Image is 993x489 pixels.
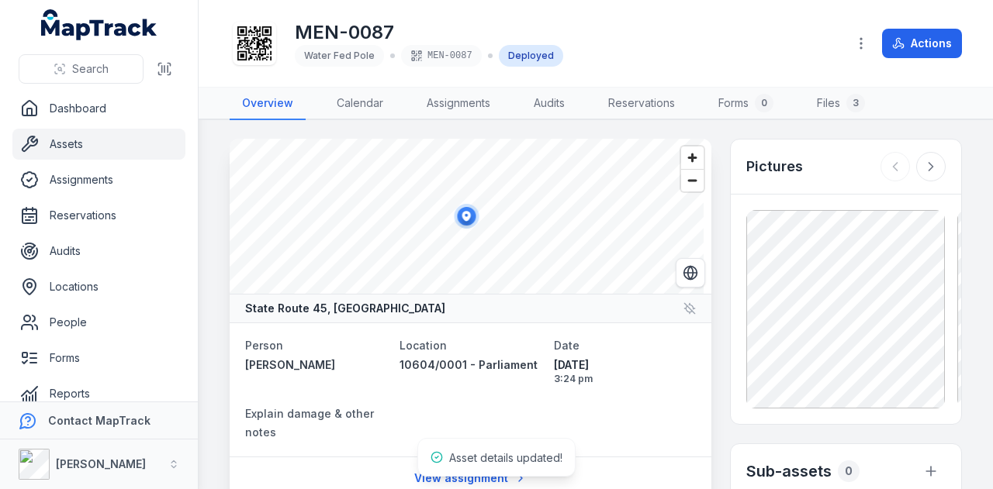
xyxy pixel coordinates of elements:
h1: MEN-0087 [295,20,563,45]
a: Reservations [12,200,185,231]
a: Audits [12,236,185,267]
div: Deployed [499,45,563,67]
canvas: Map [230,139,704,294]
div: MEN-0087 [401,45,482,67]
span: Date [554,339,580,352]
h3: Pictures [746,156,803,177]
div: 0 [838,460,860,482]
a: Assignments [414,88,503,120]
a: Overview [230,88,306,120]
a: Forms0 [706,88,786,120]
a: 10604/0001 - Parliament of [GEOGRAPHIC_DATA] [400,357,541,373]
a: Assignments [12,164,185,195]
span: 10604/0001 - Parliament of [GEOGRAPHIC_DATA] [400,358,667,371]
a: Reservations [596,88,687,120]
a: Assets [12,129,185,160]
span: Person [245,339,283,352]
a: People [12,307,185,338]
a: Calendar [324,88,396,120]
time: 8/14/2025, 3:24:20 PM [554,357,696,385]
span: [DATE] [554,357,696,373]
span: 3:24 pm [554,373,696,385]
a: MapTrack [41,9,157,40]
a: Files3 [804,88,877,120]
strong: Contact MapTrack [48,414,151,427]
a: Reports [12,378,185,409]
button: Actions [882,29,962,58]
strong: State Route 45, [GEOGRAPHIC_DATA] [245,301,445,316]
div: 3 [846,94,865,112]
a: Audits [521,88,577,120]
h2: Sub-assets [746,460,832,482]
div: 0 [755,94,773,112]
button: Zoom out [681,169,704,191]
button: Search [19,54,144,84]
strong: [PERSON_NAME] [56,457,146,470]
a: Locations [12,271,185,302]
span: Location [400,339,447,352]
button: Switch to Satellite View [676,258,705,288]
span: Water Fed Pole [304,50,375,61]
button: Zoom in [681,146,704,169]
a: Forms [12,343,185,374]
span: Explain damage & other notes [245,407,374,439]
a: Dashboard [12,93,185,124]
a: [PERSON_NAME] [245,357,387,373]
span: Search [72,61,109,77]
span: Asset details updated! [449,451,562,464]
